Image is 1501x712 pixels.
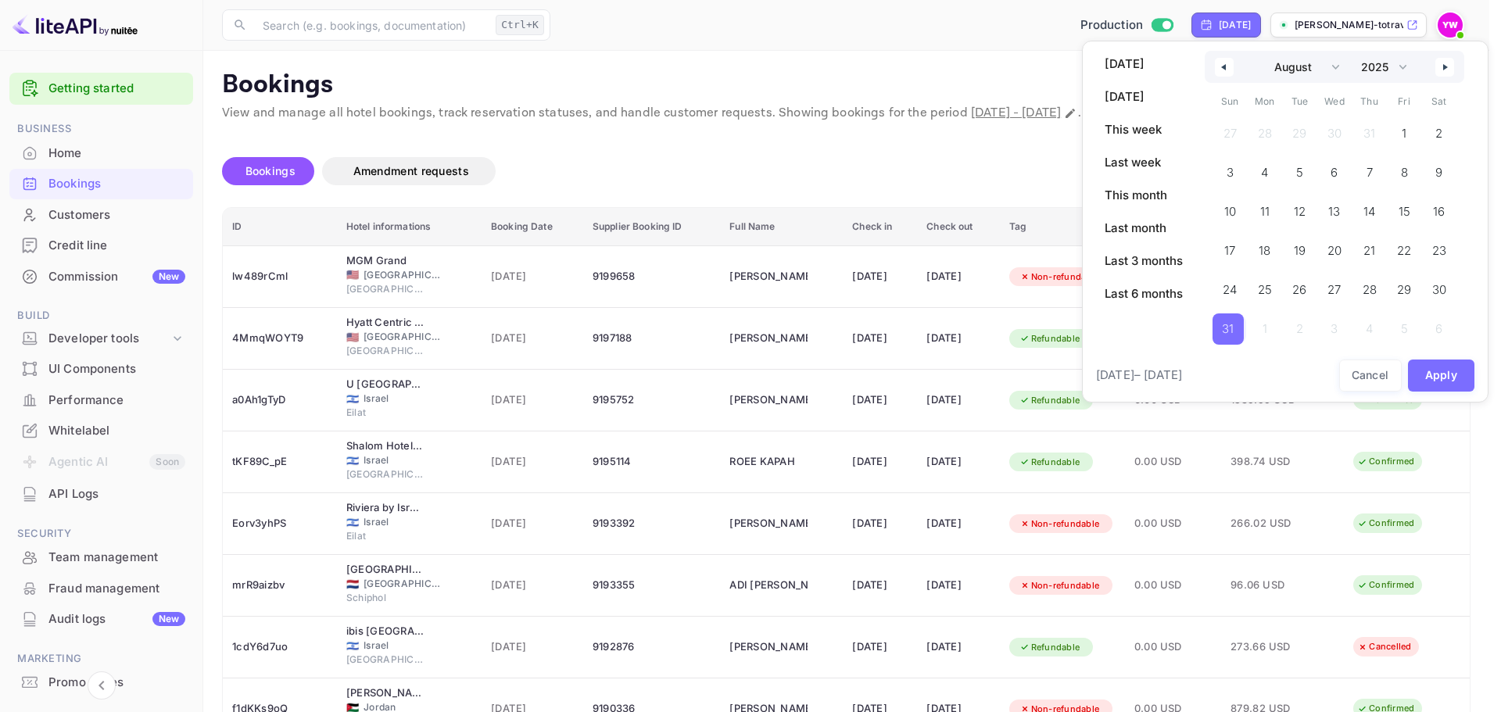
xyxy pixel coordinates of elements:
span: 29 [1397,276,1411,304]
button: This month [1095,182,1192,209]
button: 16 [1421,192,1456,224]
button: 20 [1317,231,1352,263]
span: Wed [1317,89,1352,114]
span: 1 [1402,120,1406,148]
button: 4 [1248,153,1283,184]
span: 15 [1399,198,1410,226]
button: [DATE] [1095,84,1192,110]
button: 2 [1421,114,1456,145]
button: 19 [1282,231,1317,263]
span: Fri [1387,89,1422,114]
span: 16 [1433,198,1445,226]
button: 11 [1248,192,1283,224]
span: Thu [1352,89,1387,114]
span: 21 [1363,237,1375,265]
button: Apply [1408,360,1475,392]
button: 24 [1213,270,1248,302]
button: Last 3 months [1095,248,1192,274]
span: 25 [1258,276,1272,304]
button: 9 [1421,153,1456,184]
span: 20 [1327,237,1342,265]
button: 7 [1352,153,1387,184]
span: 17 [1224,237,1235,265]
button: 31 [1213,309,1248,341]
button: 22 [1387,231,1422,263]
span: Tue [1282,89,1317,114]
span: 12 [1294,198,1306,226]
span: 9 [1435,159,1442,187]
span: 10 [1224,198,1236,226]
span: 7 [1367,159,1373,187]
span: 22 [1397,237,1411,265]
span: Mon [1248,89,1283,114]
button: 25 [1248,270,1283,302]
span: Sat [1421,89,1456,114]
button: 3 [1213,153,1248,184]
button: 12 [1282,192,1317,224]
span: 4 [1261,159,1268,187]
span: 5 [1296,159,1303,187]
span: [DATE] – [DATE] [1096,367,1182,385]
span: 8 [1401,159,1408,187]
button: 30 [1421,270,1456,302]
span: 24 [1223,276,1237,304]
span: 31 [1222,315,1234,343]
button: 14 [1352,192,1387,224]
span: 18 [1259,237,1270,265]
button: 26 [1282,270,1317,302]
span: Sun [1213,89,1248,114]
span: 14 [1363,198,1375,226]
span: 30 [1432,276,1446,304]
span: 27 [1327,276,1341,304]
button: 23 [1421,231,1456,263]
button: 27 [1317,270,1352,302]
span: 3 [1227,159,1234,187]
button: 6 [1317,153,1352,184]
button: This week [1095,116,1192,143]
span: 2 [1435,120,1442,148]
button: 29 [1387,270,1422,302]
button: 8 [1387,153,1422,184]
span: 13 [1328,198,1340,226]
button: Cancel [1339,360,1402,392]
button: 13 [1317,192,1352,224]
button: 10 [1213,192,1248,224]
button: [DATE] [1095,51,1192,77]
span: 23 [1432,237,1446,265]
button: Last 6 months [1095,281,1192,307]
button: 5 [1282,153,1317,184]
span: 26 [1292,276,1306,304]
button: 21 [1352,231,1387,263]
button: Last week [1095,149,1192,176]
button: 18 [1248,231,1283,263]
button: 17 [1213,231,1248,263]
button: 15 [1387,192,1422,224]
button: 1 [1387,114,1422,145]
button: Last month [1095,215,1192,242]
span: 11 [1260,198,1270,226]
span: 28 [1363,276,1377,304]
button: 28 [1352,270,1387,302]
span: 6 [1331,159,1338,187]
span: 19 [1294,237,1306,265]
